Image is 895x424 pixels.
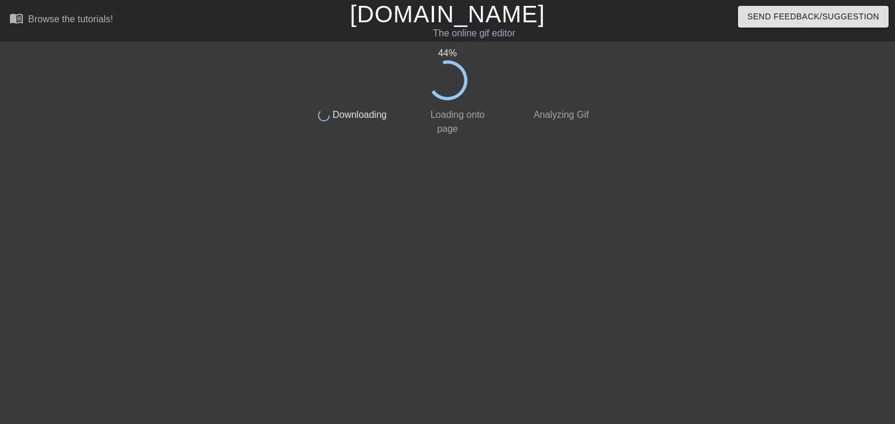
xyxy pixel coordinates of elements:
a: [DOMAIN_NAME] [350,1,545,27]
button: Send Feedback/Suggestion [738,6,889,28]
span: menu_book [9,11,23,25]
span: Loading onto page [428,110,484,134]
div: 44 % [300,46,595,60]
span: Send Feedback/Suggestion [747,9,879,24]
span: Downloading [330,110,387,120]
div: The online gif editor [304,26,644,40]
span: Analyzing Gif [531,110,589,120]
div: Browse the tutorials! [28,14,113,24]
a: Browse the tutorials! [9,11,113,29]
